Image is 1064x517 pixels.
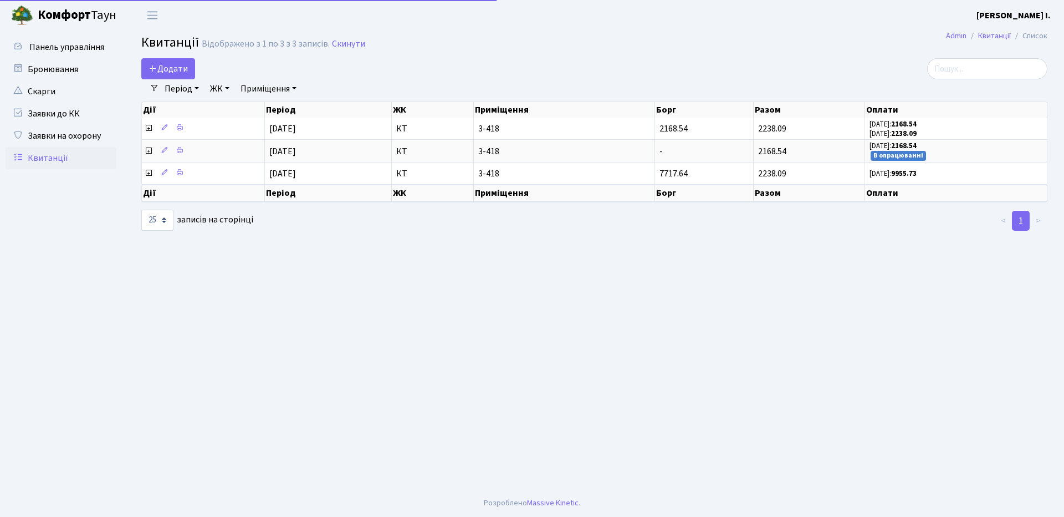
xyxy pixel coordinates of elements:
b: 2238.09 [891,129,917,139]
small: [DATE]: [869,119,917,129]
a: Бронювання [6,58,116,80]
a: Квитанції [978,30,1011,42]
a: Період [160,79,203,98]
small: [DATE]: [869,169,917,179]
label: записів на сторінці [141,210,253,231]
a: Admin [946,30,966,42]
a: Заявки до КК [6,103,116,125]
span: КТ [396,169,468,178]
img: logo.png [11,4,33,27]
th: Борг [655,185,754,201]
span: 2168.54 [659,123,688,135]
th: Оплати [865,185,1047,201]
span: - [659,145,663,158]
b: 2168.54 [891,119,917,129]
th: Приміщення [474,185,655,201]
a: Заявки на охорону [6,125,116,147]
span: 3-418 [478,169,650,178]
a: Massive Kinetic [527,497,579,509]
span: [DATE] [269,123,296,135]
span: 2238.09 [758,168,786,180]
a: Додати [141,58,195,79]
a: Квитанції [6,147,116,169]
b: Комфорт [38,6,91,24]
span: [DATE] [269,168,296,180]
th: Період [265,102,392,118]
small: [DATE]: [869,129,917,139]
span: 2238.09 [758,123,786,135]
th: Період [265,185,392,201]
span: Додати [149,63,188,75]
div: Розроблено . [484,497,580,509]
th: Оплати [865,102,1047,118]
th: Дії [142,102,265,118]
select: записів на сторінці [141,210,173,231]
span: КТ [396,147,468,156]
span: 7717.64 [659,168,688,180]
b: 9955.73 [891,169,917,179]
th: ЖК [392,185,473,201]
a: Приміщення [236,79,301,98]
span: Панель управління [29,41,104,53]
b: 2168.54 [891,141,917,151]
small: В опрацюванні [871,151,926,161]
a: ЖК [206,79,234,98]
span: 3-418 [478,124,650,133]
a: Панель управління [6,36,116,58]
a: Скинути [332,39,365,49]
span: 3-418 [478,147,650,156]
span: Квитанції [141,33,199,52]
th: Приміщення [474,102,655,118]
span: КТ [396,124,468,133]
span: Таун [38,6,116,25]
small: [DATE]: [869,141,917,151]
span: [DATE] [269,145,296,158]
li: Список [1011,30,1047,42]
a: 1 [1012,211,1030,231]
span: 2168.54 [758,145,786,158]
a: Скарги [6,80,116,103]
input: Пошук... [927,58,1047,79]
th: Разом [754,102,865,118]
a: [PERSON_NAME] І. [976,9,1051,22]
th: Дії [142,185,265,201]
button: Переключити навігацію [139,6,166,24]
th: Борг [655,102,754,118]
th: ЖК [392,102,473,118]
div: Відображено з 1 по 3 з 3 записів. [202,39,330,49]
th: Разом [754,185,865,201]
nav: breadcrumb [929,24,1064,48]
